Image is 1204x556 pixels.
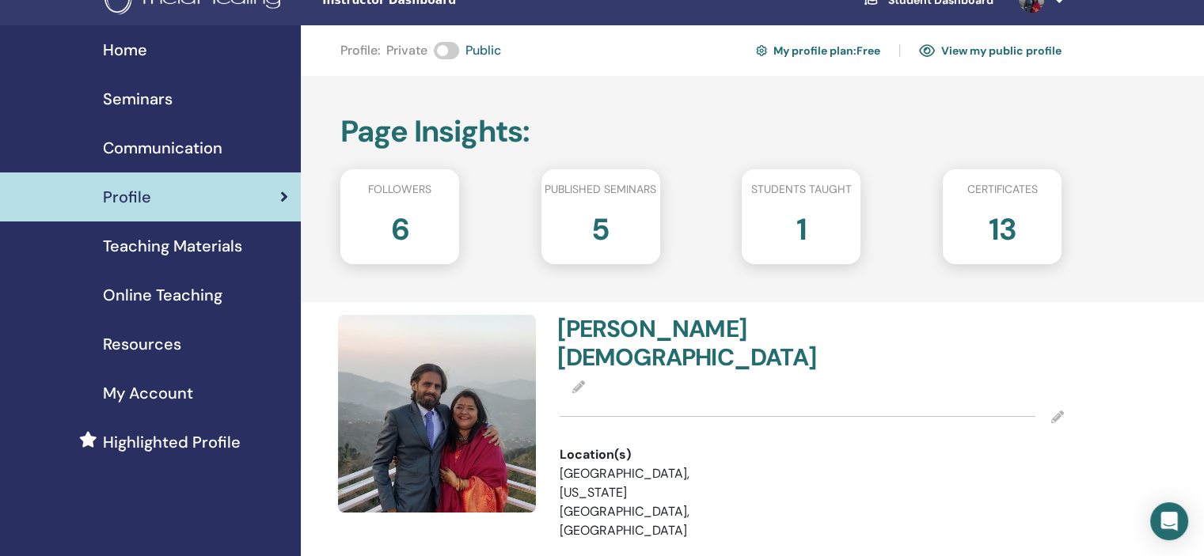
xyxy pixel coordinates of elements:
span: Followers [368,181,431,198]
li: [GEOGRAPHIC_DATA], [US_STATE][GEOGRAPHIC_DATA], [GEOGRAPHIC_DATA] [560,464,756,540]
span: Published seminars [545,181,656,198]
span: Communication [103,136,222,160]
h2: 13 [988,204,1016,248]
h2: 6 [391,204,409,248]
span: My Account [103,381,193,405]
h2: Page Insights : [340,114,1062,150]
span: Public [465,41,501,60]
img: eye.svg [919,43,935,58]
span: Private [386,41,427,60]
h2: 5 [591,204,610,248]
img: cog.svg [756,43,767,59]
span: Teaching Materials [103,234,242,258]
span: Seminars [103,87,173,111]
span: Profile [103,185,151,209]
span: Students taught [751,181,852,198]
h2: 1 [796,204,807,248]
span: Location(s) [560,445,631,464]
div: Open Intercom Messenger [1150,502,1188,540]
a: My profile plan:Free [756,38,880,63]
span: Resources [103,332,181,356]
span: Online Teaching [103,283,222,307]
h4: [PERSON_NAME] [DEMOGRAPHIC_DATA] [557,315,802,372]
a: View my public profile [919,38,1062,63]
img: default.jpg [338,315,536,513]
span: Profile : [340,41,380,60]
span: Home [103,38,147,62]
span: Highlighted Profile [103,430,241,454]
span: Certificates [967,181,1037,198]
